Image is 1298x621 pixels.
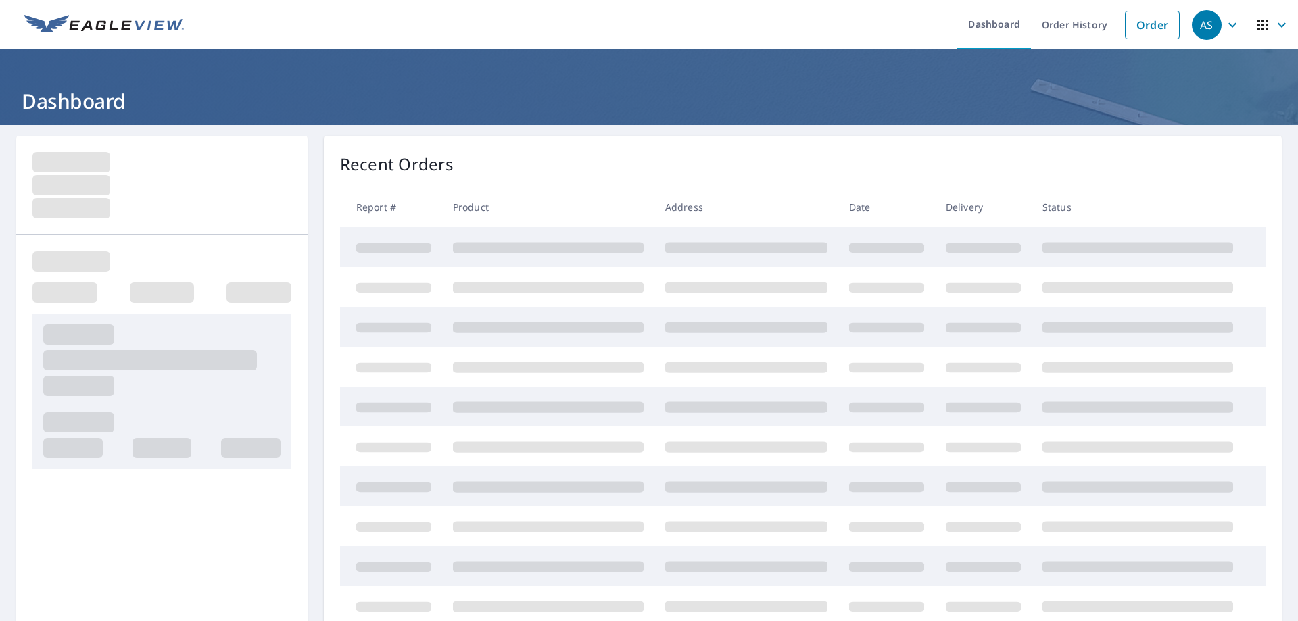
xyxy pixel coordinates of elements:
p: Recent Orders [340,152,454,176]
th: Delivery [935,187,1032,227]
th: Date [838,187,935,227]
img: EV Logo [24,15,184,35]
th: Status [1032,187,1244,227]
div: AS [1192,10,1222,40]
th: Address [654,187,838,227]
a: Order [1125,11,1180,39]
th: Report # [340,187,442,227]
th: Product [442,187,654,227]
h1: Dashboard [16,87,1282,115]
